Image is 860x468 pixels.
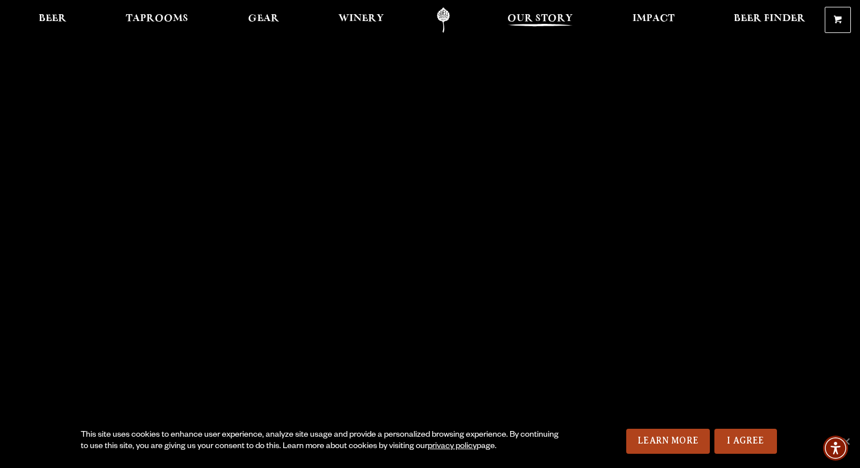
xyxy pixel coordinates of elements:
span: Gear [248,14,279,23]
a: Beer [31,7,74,33]
div: Accessibility Menu [823,436,848,461]
a: Impact [625,7,682,33]
span: Beer Finder [734,14,805,23]
a: I Agree [714,429,777,454]
a: Winery [331,7,391,33]
a: Our Story [500,7,580,33]
span: Impact [632,14,675,23]
div: This site uses cookies to enhance user experience, analyze site usage and provide a personalized ... [81,430,563,453]
span: Winery [338,14,384,23]
a: Gear [241,7,287,33]
span: Taprooms [126,14,188,23]
span: Our Story [507,14,573,23]
a: Beer Finder [726,7,813,33]
a: Learn More [626,429,710,454]
a: Taprooms [118,7,196,33]
a: Odell Home [422,7,465,33]
span: Beer [39,14,67,23]
a: privacy policy [428,442,477,452]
